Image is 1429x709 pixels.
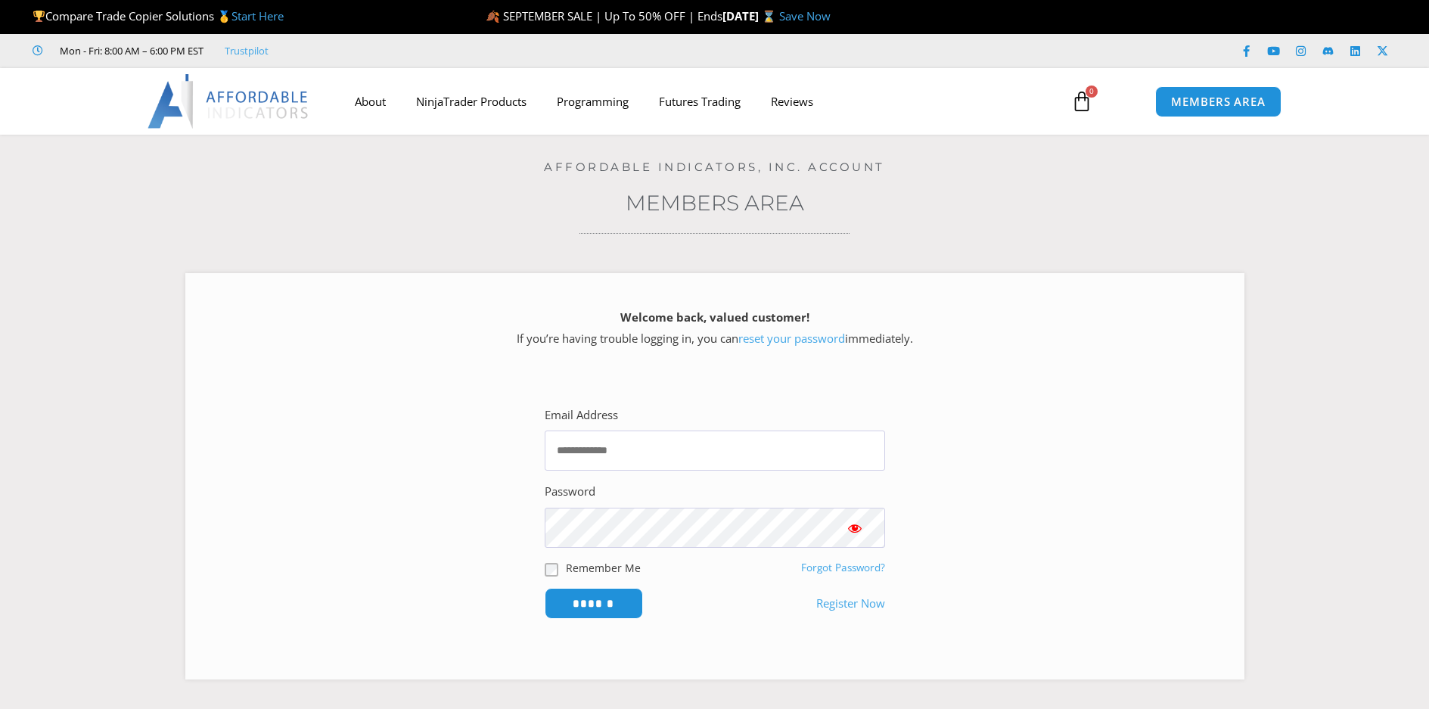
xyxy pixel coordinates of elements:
span: 0 [1086,86,1098,98]
a: Start Here [231,8,284,23]
span: 🍂 SEPTEMBER SALE | Up To 50% OFF | Ends [486,8,722,23]
a: Programming [542,84,644,119]
label: Password [545,481,595,502]
a: NinjaTrader Products [401,84,542,119]
a: MEMBERS AREA [1155,86,1281,117]
label: Email Address [545,405,618,426]
span: Compare Trade Copier Solutions 🥇 [33,8,284,23]
a: Register Now [816,593,885,614]
a: Trustpilot [225,42,269,60]
span: Mon - Fri: 8:00 AM – 6:00 PM EST [56,42,203,60]
a: Reviews [756,84,828,119]
nav: Menu [340,84,1054,119]
a: Futures Trading [644,84,756,119]
p: If you’re having trouble logging in, you can immediately. [212,307,1218,350]
a: Affordable Indicators, Inc. Account [544,160,885,174]
a: reset your password [738,331,845,346]
img: 🏆 [33,11,45,22]
a: Save Now [779,8,831,23]
a: 0 [1048,79,1115,123]
button: Show password [825,508,885,548]
a: About [340,84,401,119]
a: Members Area [626,190,804,216]
a: Forgot Password? [801,561,885,574]
strong: Welcome back, valued customer! [620,309,809,325]
img: LogoAI | Affordable Indicators – NinjaTrader [148,74,310,129]
label: Remember Me [566,560,641,576]
strong: [DATE] ⌛ [722,8,779,23]
span: MEMBERS AREA [1171,96,1266,107]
